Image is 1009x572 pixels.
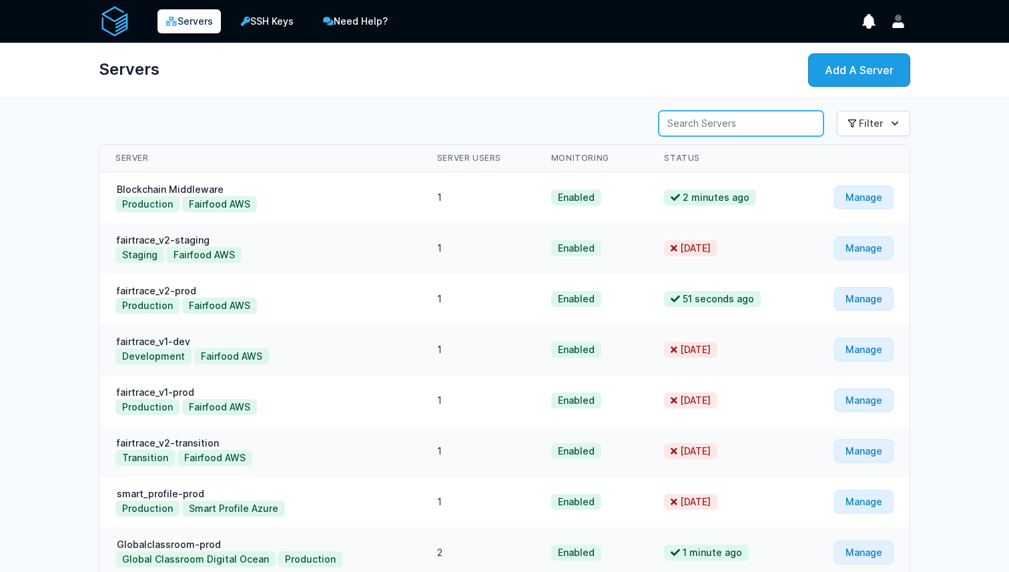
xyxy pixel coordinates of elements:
[182,399,257,415] button: Fairfood AWS
[664,545,749,561] span: 1 minute ago
[834,338,894,361] a: Manage
[99,53,159,85] h1: Servers
[115,386,196,398] a: fairtrace_v1-prod
[167,247,242,263] button: Fairfood AWS
[648,145,801,172] th: Status
[314,8,397,35] a: Need Help?
[182,298,257,314] button: Fairfood AWS
[115,298,180,314] button: Production
[551,342,601,358] span: Enabled
[551,392,601,408] span: Enabled
[834,388,894,412] a: Manage
[551,190,601,206] span: Enabled
[115,336,192,347] a: fairtrace_v1-dev
[857,9,881,33] button: show notifications
[834,541,894,564] a: Manage
[551,443,601,459] span: Enabled
[834,439,894,463] a: Manage
[421,145,535,172] th: Server Users
[115,285,198,296] a: fairtrace_v2-prod
[551,494,601,510] span: Enabled
[421,324,535,375] td: 1
[664,494,717,510] span: [DATE]
[664,291,761,307] span: 51 seconds ago
[278,551,342,567] button: Production
[232,8,303,35] a: SSH Keys
[115,348,192,364] button: Development
[834,287,894,310] a: Manage
[182,196,257,212] button: Fairfood AWS
[664,392,717,408] span: [DATE]
[535,145,649,172] th: Monitoring
[664,443,717,459] span: [DATE]
[182,501,285,517] button: Smart Profile Azure
[834,490,894,513] a: Manage
[659,111,823,136] input: Search Servers
[115,437,220,449] a: fairtrace_v2-transition
[834,236,894,260] a: Manage
[178,450,252,466] button: Fairfood AWS
[664,240,717,256] span: [DATE]
[115,450,175,466] button: Transition
[194,348,269,364] button: Fairfood AWS
[115,399,180,415] button: Production
[421,172,535,224] td: 1
[421,477,535,527] td: 1
[421,426,535,477] td: 1
[115,234,211,246] a: fairtrace_v2-staging
[664,190,756,206] span: 2 minutes ago
[115,539,222,550] a: Globalclassroom-prod
[115,196,180,212] button: Production
[886,9,910,33] button: User menu
[421,223,535,274] td: 1
[421,375,535,426] td: 1
[837,111,910,136] button: Filter
[115,184,225,195] a: Blockchain Middleware
[551,240,601,256] span: Enabled
[115,488,206,499] a: smart_profile-prod
[551,545,601,561] span: Enabled
[157,9,221,33] a: Servers
[664,342,717,358] span: [DATE]
[99,5,131,37] img: serverAuth logo
[834,186,894,209] a: Manage
[115,551,276,567] button: Global Classroom Digital Ocean
[421,274,535,324] td: 1
[115,247,164,263] button: Staging
[551,291,601,307] span: Enabled
[99,145,421,172] th: Server
[115,501,180,517] button: Production
[808,53,910,87] a: Add A Server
